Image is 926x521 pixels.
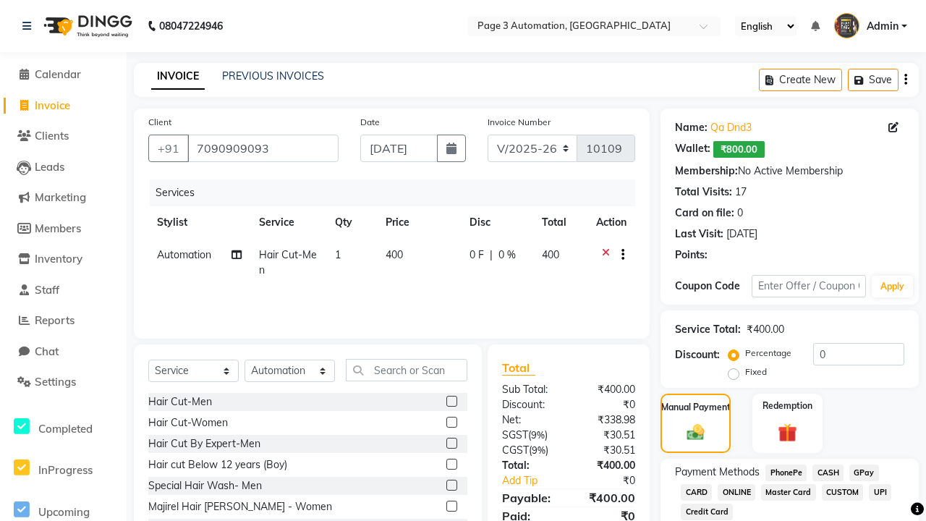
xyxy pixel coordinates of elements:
div: ₹400.00 [569,489,646,507]
th: Price [377,206,461,239]
label: Date [360,116,380,129]
a: Reports [4,313,123,329]
div: ₹400.00 [569,458,646,473]
div: Total: [491,458,569,473]
span: ONLINE [718,484,755,501]
div: ₹30.51 [569,428,646,443]
a: Qa Dnd3 [710,120,752,135]
span: Total [502,360,535,376]
label: Manual Payment [661,401,731,414]
div: ₹30.51 [569,443,646,458]
div: ( ) [491,428,569,443]
span: Master Card [761,484,816,501]
span: UPI [869,484,891,501]
input: Search by Name/Mobile/Email/Code [187,135,339,162]
div: Services [150,179,646,206]
div: Wallet: [675,141,710,158]
span: Automation [157,248,211,261]
div: Payable: [491,489,569,507]
div: Majirel Hair [PERSON_NAME] - Women [148,499,332,514]
a: Marketing [4,190,123,206]
button: Apply [872,276,913,297]
div: [DATE] [726,226,757,242]
a: INVOICE [151,64,205,90]
div: Hair Cut By Expert-Men [148,436,260,452]
div: Name: [675,120,708,135]
span: Staff [35,283,59,297]
span: GPay [849,465,879,481]
span: Admin [867,19,899,34]
div: Coupon Code [675,279,752,294]
div: No Active Membership [675,164,904,179]
span: CASH [812,465,844,481]
span: Leads [35,160,64,174]
span: 400 [542,248,559,261]
span: Reports [35,313,75,327]
button: Create New [759,69,842,91]
img: _gift.svg [772,421,802,444]
a: Add Tip [491,473,582,488]
span: | [490,247,493,263]
span: Calendar [35,67,81,81]
a: Staff [4,282,123,299]
button: Save [848,69,899,91]
div: Discount: [675,347,720,363]
label: Percentage [745,347,791,360]
input: Search or Scan [346,359,467,381]
a: Leads [4,159,123,176]
label: Invoice Number [488,116,551,129]
span: CGST [502,444,529,457]
label: Fixed [745,365,767,378]
div: ₹400.00 [569,382,646,397]
th: Total [533,206,588,239]
a: Invoice [4,98,123,114]
div: ₹0 [582,473,646,488]
span: Payment Methods [675,465,760,480]
div: 0 [737,206,743,221]
div: Membership: [675,164,738,179]
span: 9% [531,429,545,441]
div: Hair Cut-Women [148,415,228,431]
th: Stylist [148,206,250,239]
span: PhonePe [765,465,807,481]
span: Inventory [35,252,82,266]
a: Members [4,221,123,237]
input: Enter Offer / Coupon Code [752,275,866,297]
div: Hair Cut-Men [148,394,212,410]
div: Last Visit: [675,226,723,242]
div: Sub Total: [491,382,569,397]
span: SGST [502,428,528,441]
span: Settings [35,375,76,389]
label: Redemption [763,399,812,412]
b: 08047224946 [159,6,223,46]
span: Hair Cut-Men [259,248,317,276]
span: 0 % [498,247,516,263]
div: Service Total: [675,322,741,337]
img: _cash.svg [681,423,710,443]
a: Clients [4,128,123,145]
span: 1 [335,248,341,261]
span: Clients [35,129,69,143]
div: Total Visits: [675,185,732,200]
div: Points: [675,247,708,263]
div: Hair cut Below 12 years (Boy) [148,457,287,473]
th: Qty [326,206,377,239]
span: Invoice [35,98,70,112]
span: Members [35,221,81,235]
span: CUSTOM [822,484,864,501]
a: Calendar [4,67,123,83]
div: Card on file: [675,206,734,221]
a: Settings [4,374,123,391]
div: ( ) [491,443,569,458]
div: ₹338.98 [569,412,646,428]
span: 0 F [470,247,484,263]
div: Net: [491,412,569,428]
span: InProgress [38,463,93,477]
div: ₹400.00 [747,322,784,337]
span: Marketing [35,190,86,204]
span: Completed [38,422,93,436]
div: 17 [735,185,747,200]
img: logo [37,6,136,46]
span: 400 [386,248,403,261]
a: Chat [4,344,123,360]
